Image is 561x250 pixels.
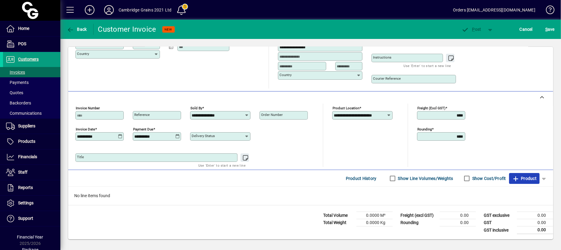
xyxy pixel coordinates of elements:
td: GST [481,219,517,226]
mat-label: Instructions [373,55,391,59]
label: Show Line Volumes/Weights [397,175,453,181]
td: Total Weight [320,219,356,226]
a: Backorders [3,98,60,108]
span: Support [18,216,33,221]
a: Products [3,134,60,149]
a: Staff [3,165,60,180]
td: 0.0000 Kg [356,219,393,226]
span: POS [18,41,26,46]
td: 0.0000 M³ [356,212,393,219]
a: Suppliers [3,119,60,134]
mat-label: Courier Reference [373,76,401,81]
td: 0.00 [517,212,553,219]
mat-label: Reference [134,113,150,117]
button: Post [459,24,484,35]
a: Reports [3,180,60,195]
a: Payments [3,77,60,88]
mat-label: Invoice number [76,106,100,110]
td: Total Volume [320,212,356,219]
span: Financial Year [17,235,43,239]
button: Back [65,24,88,35]
mat-label: Rounding [417,127,432,131]
mat-label: Country [77,52,89,56]
a: Invoices [3,67,60,77]
button: Save [544,24,556,35]
mat-label: Order number [261,113,283,117]
span: Customers [18,57,39,62]
span: P [472,27,475,32]
span: Communications [6,111,42,116]
a: Knowledge Base [541,1,553,21]
span: ave [545,24,555,34]
app-page-header-button: Back [60,24,94,35]
span: Reports [18,185,33,190]
div: Cambridge Grains 2021 Ltd [119,5,171,15]
mat-label: Invoice date [76,127,95,131]
td: 0.00 [440,219,476,226]
span: Payments [6,80,29,85]
a: Home [3,21,60,36]
span: Product History [346,174,377,183]
span: Products [18,139,35,144]
span: Suppliers [18,123,35,128]
td: GST exclusive [481,212,517,219]
a: Support [3,211,60,226]
span: Product [512,174,537,183]
button: Product [509,173,540,184]
mat-label: Title [77,155,84,159]
a: POS [3,37,60,52]
span: Invoices [6,70,25,75]
td: GST inclusive [481,226,517,234]
td: 0.00 [517,226,553,234]
span: Home [18,26,29,31]
mat-label: Delivery status [192,134,215,138]
mat-label: Payment due [133,127,153,131]
td: 0.00 [440,212,476,219]
button: Cancel [518,24,534,35]
td: 0.00 [517,219,553,226]
span: Quotes [6,90,23,95]
div: Orders [EMAIL_ADDRESS][DOMAIN_NAME] [453,5,535,15]
mat-hint: Use 'Enter' to start a new line [198,162,246,169]
mat-label: Freight (excl GST) [417,106,445,110]
button: Product History [343,173,379,184]
span: Financials [18,154,37,159]
span: S [545,27,548,32]
span: NEW [165,27,172,31]
mat-label: Sold by [190,106,202,110]
mat-label: Product location [333,106,359,110]
td: Freight (excl GST) [397,212,440,219]
span: Settings [18,200,33,205]
span: Cancel [520,24,533,34]
span: Staff [18,170,27,175]
span: Backorders [6,101,31,105]
mat-hint: Use 'Enter' to start a new line [404,62,451,69]
div: Customer Invoice [98,24,156,34]
mat-label: Country [279,73,292,77]
a: Settings [3,196,60,211]
a: Financials [3,149,60,165]
a: Communications [3,108,60,118]
button: Add [80,5,99,15]
label: Show Cost/Profit [471,175,506,181]
div: No line items found [68,187,553,205]
td: Rounding [397,219,440,226]
a: Quotes [3,88,60,98]
span: Back [67,27,87,32]
span: ost [462,27,481,32]
button: Profile [99,5,119,15]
